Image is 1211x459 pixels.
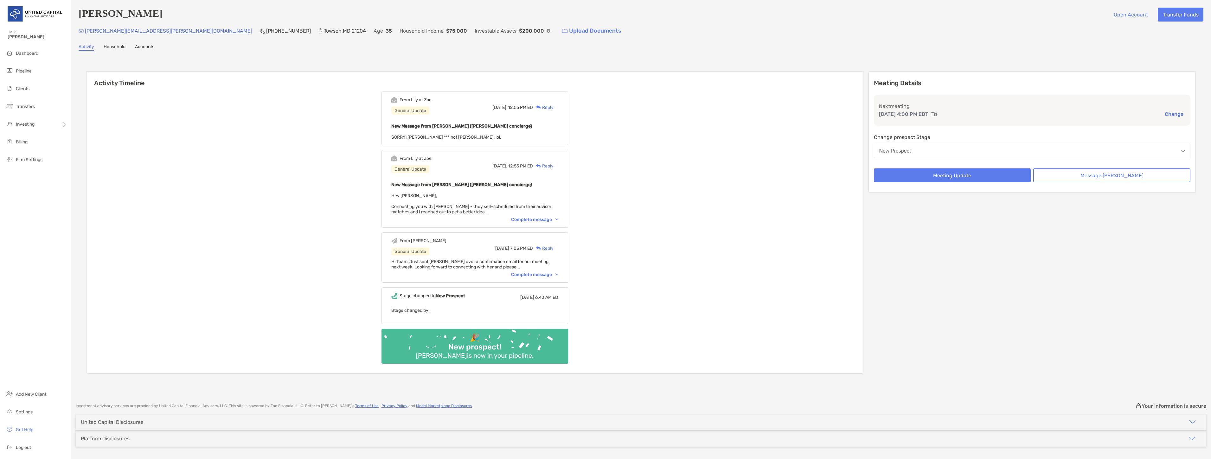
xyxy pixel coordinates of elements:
[16,157,42,162] span: Firm Settings
[391,107,429,115] div: General Update
[508,163,533,169] span: 12:55 PM ED
[6,408,13,415] img: settings icon
[374,27,383,35] p: Age
[467,333,482,343] div: 🎉
[1163,111,1185,117] button: Change
[16,68,32,74] span: Pipeline
[1189,435,1196,442] img: icon arrow
[324,27,366,35] p: Towson , MD , 21204
[413,352,536,359] div: [PERSON_NAME] is now in your pipeline.
[874,79,1191,87] p: Meeting Details
[400,27,444,35] p: Household Income
[266,27,311,35] p: [PHONE_NUMBER]
[391,306,558,314] p: Stage changed by:
[533,245,554,252] div: Reply
[16,122,35,127] span: Investing
[391,193,551,215] span: Hey [PERSON_NAME], Connecting you with [PERSON_NAME] - they self-scheduled from their advisor mat...
[355,404,379,408] a: Terms of Use
[16,86,29,91] span: Clients
[135,44,154,51] a: Accounts
[536,246,541,250] img: Reply icon
[555,274,558,275] img: Chevron icon
[879,102,1186,110] p: Next meeting
[391,123,532,129] b: New Message from [PERSON_NAME] ([PERSON_NAME] concierge)
[391,293,397,299] img: Event icon
[519,27,544,35] p: $200,000
[879,110,928,118] p: [DATE] 4:00 PM EDT
[391,135,501,140] span: SORRY! [PERSON_NAME] *** not [PERSON_NAME], lol.
[436,293,465,299] b: New Prospect
[391,259,548,270] span: Hi Team, Just sent [PERSON_NAME] over a confirmation email for our meeting next week. Looking for...
[1109,8,1153,22] button: Open Account
[16,445,31,450] span: Log out
[391,165,429,173] div: General Update
[508,105,533,110] span: 12:55 PM ED
[6,138,13,145] img: billing icon
[6,425,13,433] img: get-help icon
[446,343,504,352] div: New prospect!
[16,139,28,145] span: Billing
[79,8,163,22] h4: [PERSON_NAME]
[381,404,407,408] a: Privacy Policy
[81,419,143,425] div: United Capital Disclosures
[533,104,554,111] div: Reply
[520,295,534,300] span: [DATE]
[1142,403,1206,409] p: Your information is secure
[400,97,432,103] div: From Lily at Zoe
[76,404,473,408] p: Investment advisory services are provided by United Capital Financial Advisors, LLC . This site i...
[536,105,541,110] img: Reply icon
[6,102,13,110] img: transfers icon
[1158,8,1203,22] button: Transfer Funds
[318,28,323,34] img: Location Icon
[6,85,13,92] img: clients icon
[16,392,46,397] span: Add New Client
[391,97,397,103] img: Event icon
[492,105,507,110] span: [DATE],
[536,164,541,168] img: Reply icon
[79,44,94,51] a: Activity
[416,404,472,408] a: Model Marketplace Disclosures
[874,133,1191,141] p: Change prospect Stage
[1033,168,1190,182] button: Message [PERSON_NAME]
[874,144,1191,158] button: New Prospect
[492,163,507,169] span: [DATE],
[85,27,252,35] p: [PERSON_NAME][EMAIL_ADDRESS][PERSON_NAME][DOMAIN_NAME]
[6,155,13,163] img: firm-settings icon
[558,24,625,38] a: Upload Documents
[931,112,937,117] img: communication type
[391,182,532,187] b: New Message from [PERSON_NAME] ([PERSON_NAME] concierge)
[879,148,911,154] div: New Prospect
[511,217,558,222] div: Complete message
[8,3,63,25] img: United Capital Logo
[555,218,558,220] img: Chevron icon
[8,34,67,40] span: [PERSON_NAME]!
[533,163,554,169] div: Reply
[16,104,35,109] span: Transfers
[6,390,13,398] img: add_new_client icon
[16,51,38,56] span: Dashboard
[79,29,84,33] img: Email Icon
[6,120,13,128] img: investing icon
[547,29,550,33] img: Info Icon
[495,246,509,251] span: [DATE]
[511,272,558,277] div: Complete message
[1181,150,1185,152] img: Open dropdown arrow
[81,436,130,442] div: Platform Disclosures
[391,248,429,255] div: General Update
[391,155,397,161] img: Event icon
[16,427,33,432] span: Get Help
[400,238,446,243] div: From [PERSON_NAME]
[381,329,568,358] img: Confetti
[6,443,13,451] img: logout icon
[86,72,863,87] h6: Activity Timeline
[1189,418,1196,426] img: icon arrow
[510,246,533,251] span: 7:03 PM ED
[6,49,13,57] img: dashboard icon
[446,27,467,35] p: $75,000
[391,238,397,244] img: Event icon
[475,27,516,35] p: Investable Assets
[16,409,33,415] span: Settings
[260,28,265,34] img: Phone Icon
[874,168,1031,182] button: Meeting Update
[535,295,558,300] span: 6:43 AM ED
